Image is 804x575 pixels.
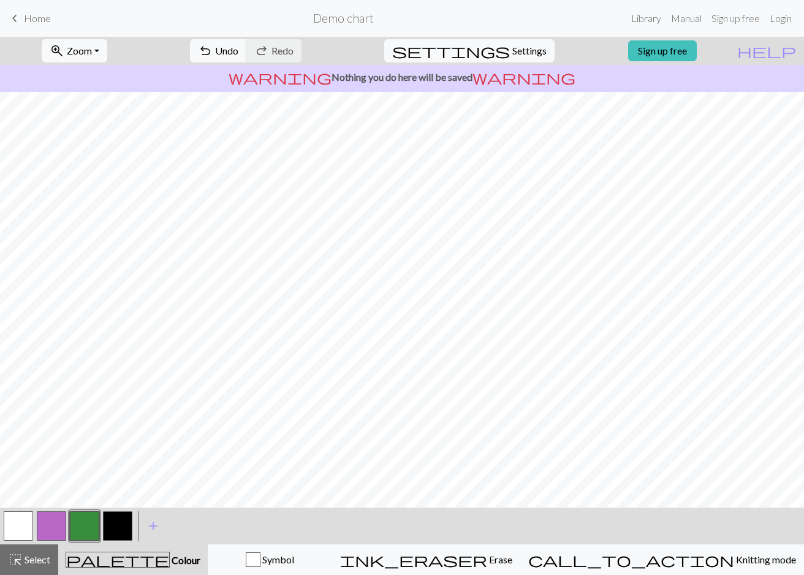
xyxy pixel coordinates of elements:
p: Nothing you do here will be saved [5,70,799,85]
a: Manual [666,6,707,31]
span: settings [392,42,510,59]
span: zoom_in [50,42,64,59]
span: call_to_action [528,551,734,568]
span: warning [229,69,332,86]
span: keyboard_arrow_left [7,10,22,27]
span: Colour [170,554,200,566]
button: Colour [58,544,208,575]
button: Undo [190,39,247,62]
span: warning [472,69,575,86]
a: Library [626,6,666,31]
span: undo [198,42,213,59]
button: SettingsSettings [384,39,555,62]
span: Undo [215,45,238,56]
span: help [737,42,796,59]
span: highlight_alt [8,551,23,568]
a: Login [765,6,797,31]
h2: Demo chart [313,11,374,25]
span: Select [23,554,50,565]
span: Home [24,12,51,24]
span: Zoom [67,45,92,56]
span: Settings [512,43,547,58]
span: Erase [487,554,512,565]
button: Zoom [42,39,107,62]
span: palette [66,551,169,568]
i: Settings [392,43,510,58]
a: Sign up free [628,40,697,61]
span: Knitting mode [734,554,796,565]
a: Home [7,8,51,29]
button: Knitting mode [520,544,804,575]
button: Symbol [208,544,332,575]
span: Symbol [260,554,294,565]
button: Erase [332,544,520,575]
span: ink_eraser [340,551,487,568]
span: add [146,517,161,535]
a: Sign up free [707,6,765,31]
